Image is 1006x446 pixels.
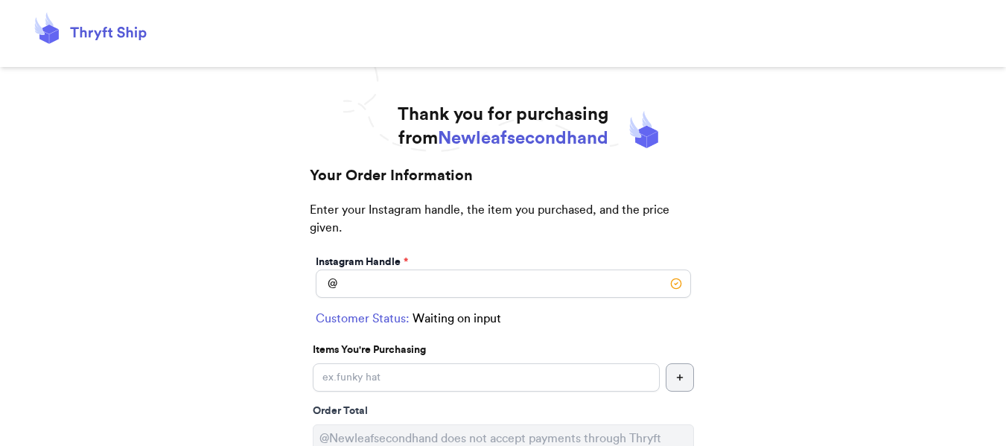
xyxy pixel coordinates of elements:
div: @ [316,270,337,298]
p: Items You're Purchasing [313,343,694,357]
p: Enter your Instagram handle, the item you purchased, and the price given. [310,201,697,252]
label: Instagram Handle [316,255,408,270]
span: Waiting on input [413,310,501,328]
div: Order Total [313,404,694,418]
h1: Thank you for purchasing from [398,103,608,150]
span: Customer Status: [316,310,410,328]
input: ex.funky hat [313,363,660,392]
h2: Your Order Information [310,165,697,201]
span: Newleafsecondhand [438,130,608,147]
